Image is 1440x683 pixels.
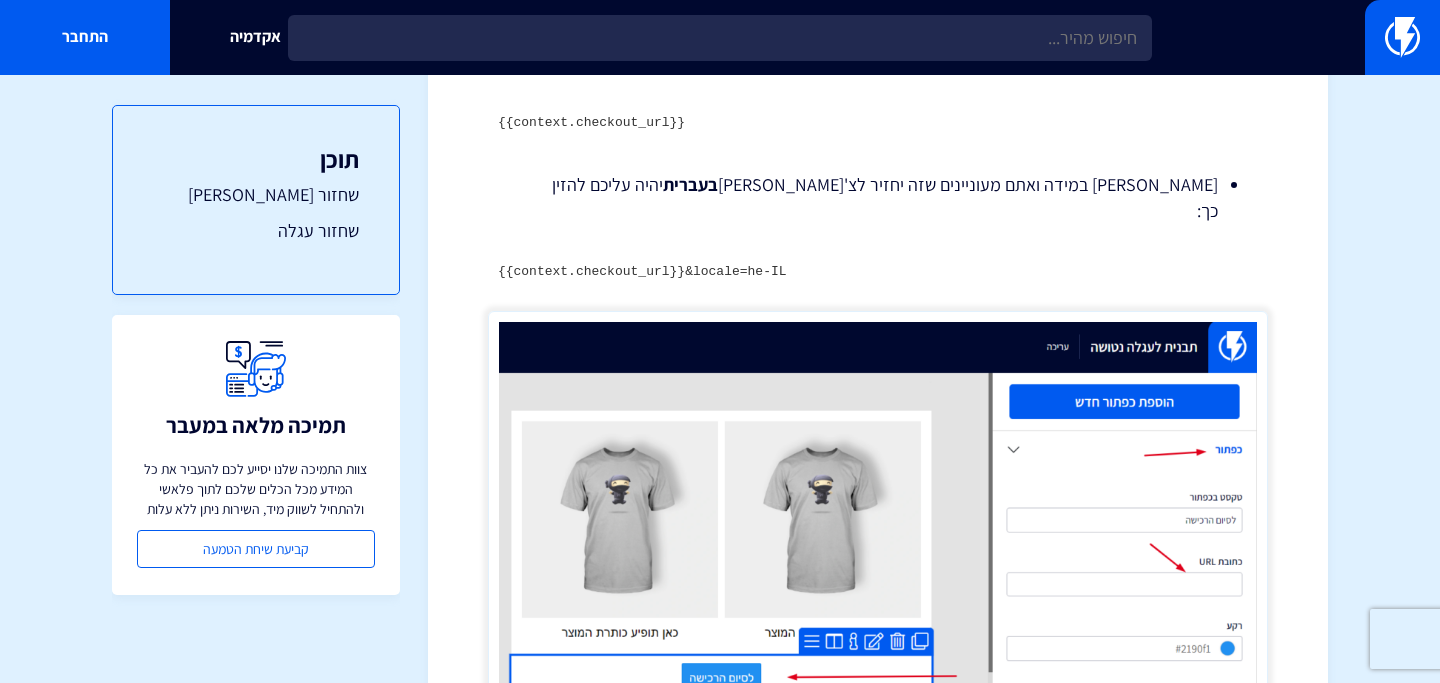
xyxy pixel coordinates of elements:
[538,172,1218,223] li: [PERSON_NAME] במידה ואתם מעוניינים שזה יחזיר לצ'[PERSON_NAME] יהיה עליכם להזין כך:
[153,182,359,208] a: שחזור [PERSON_NAME]
[137,459,375,519] p: צוות התמיכה שלנו יסייע לכם להעביר את כל המידע מכל הכלים שלכם לתוך פלאשי ולהתחיל לשווק מיד, השירות...
[153,218,359,244] a: שחזור עגלה
[166,413,346,437] h3: תמיכה מלאה במעבר
[498,115,685,130] code: {{context.checkout_url}}
[137,530,375,568] a: קביעת שיחת הטמעה
[153,146,359,172] h3: תוכן
[663,173,718,196] strong: בעברית
[288,15,1152,61] input: חיפוש מהיר...
[498,264,787,279] code: {{context.checkout_url}}&locale=he-IL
